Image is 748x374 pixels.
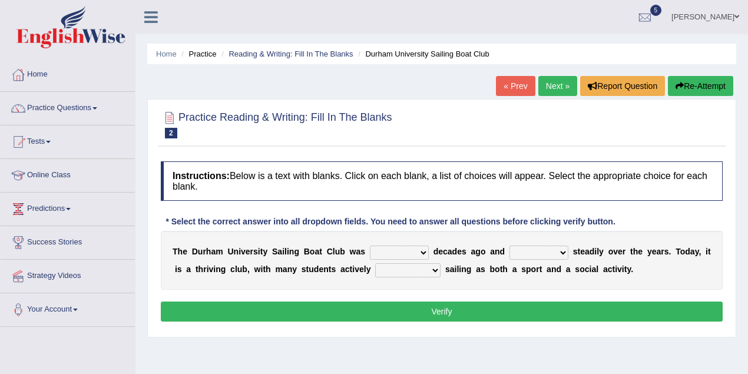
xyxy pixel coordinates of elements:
b: e [438,247,443,256]
b: a [211,247,216,256]
b: t [500,264,503,274]
b: o [495,264,500,274]
b: e [319,264,323,274]
b: a [690,247,695,256]
b: S [272,247,277,256]
b: u [237,264,243,274]
span: 5 [650,5,662,16]
b: t [319,247,322,256]
b: y [292,264,297,274]
b: a [283,264,287,274]
b: m [216,247,223,256]
b: c [345,264,350,274]
b: n [234,247,239,256]
b: h [633,247,638,256]
b: d [556,264,561,274]
a: Predictions [1,193,135,222]
b: h [206,247,211,256]
b: i [615,264,617,274]
b: e [359,264,364,274]
b: n [216,264,221,274]
b: c [608,264,613,274]
b: g [466,264,472,274]
b: . [669,247,671,256]
b: g [221,264,226,274]
b: p [526,264,531,274]
b: t [306,264,309,274]
b: e [246,247,250,256]
b: i [352,264,355,274]
b: a [591,264,596,274]
span: 2 [165,128,177,138]
li: Durham University Sailing Boat Club [355,48,489,59]
b: t [630,247,633,256]
b: i [258,247,260,256]
b: a [471,247,476,256]
b: v [617,264,622,274]
b: y [695,247,699,256]
b: l [235,264,237,274]
b: l [456,264,459,274]
b: s [445,264,450,274]
b: d [314,264,319,274]
b: i [455,264,457,274]
b: o [608,247,614,256]
b: v [209,264,214,274]
b: i [459,264,461,274]
b: t [708,247,711,256]
b: e [638,247,643,256]
b: s [462,247,466,256]
b: s [177,264,182,274]
b: o [310,247,315,256]
b: o [531,264,537,274]
b: t [329,264,332,274]
li: Practice [178,48,216,59]
button: Report Question [580,76,665,96]
b: a [356,247,360,256]
b: i [282,247,284,256]
b: i [175,264,177,274]
b: a [585,247,590,256]
b: r [623,247,625,256]
b: r [536,264,539,274]
b: s [302,264,306,274]
b: l [333,247,335,256]
b: a [512,264,517,274]
b: o [481,247,486,256]
b: i [239,247,241,256]
b: t [540,264,542,274]
b: h [502,264,508,274]
b: T [676,247,680,256]
b: C [327,247,333,256]
b: s [664,247,669,256]
b: s [481,264,485,274]
b: e [652,247,657,256]
b: d [433,247,439,256]
b: a [448,247,452,256]
b: h [178,247,183,256]
h2: Practice Reading & Writing: Fill In The Blanks [161,109,392,138]
b: T [173,247,178,256]
b: v [241,247,246,256]
b: s [360,247,365,256]
a: Tests [1,125,135,155]
b: h [266,264,271,274]
b: i [207,264,209,274]
b: o [680,247,686,256]
b: d [500,247,505,256]
b: v [355,264,359,274]
b: l [364,264,366,274]
b: u [335,247,340,256]
b: y [627,264,631,274]
b: y [599,247,604,256]
b: , [699,247,701,256]
b: i [594,247,597,256]
b: g [294,247,299,256]
b: n [323,264,329,274]
b: t [263,264,266,274]
b: m [275,264,282,274]
b: , [247,264,250,274]
b: y [647,247,652,256]
b: a [340,264,345,274]
b: i [622,264,624,274]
